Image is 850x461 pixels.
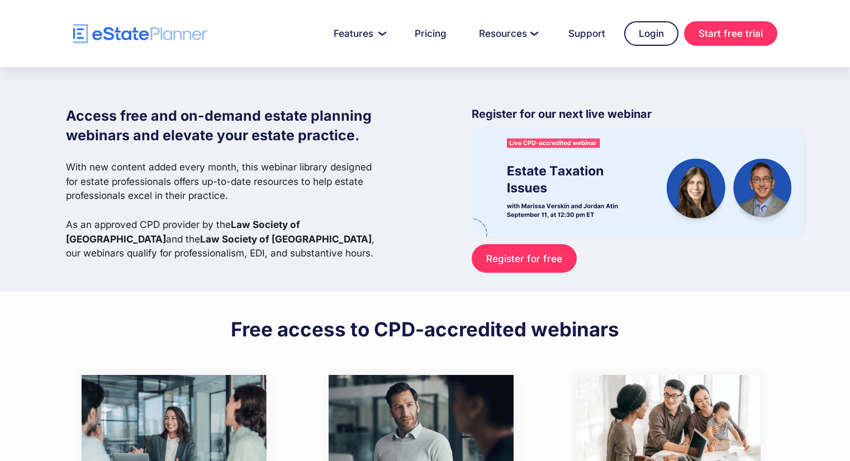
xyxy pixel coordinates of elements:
p: With new content added every month, this webinar library designed for estate professionals offers... [66,160,383,260]
a: Features [320,22,396,45]
p: Register for our next live webinar [472,106,804,127]
a: Pricing [401,22,460,45]
img: eState Academy webinar [472,127,804,236]
a: Support [555,22,619,45]
a: home [73,24,207,44]
a: Start free trial [684,21,777,46]
strong: Law Society of [GEOGRAPHIC_DATA] [200,233,372,245]
strong: Law Society of [GEOGRAPHIC_DATA] [66,218,300,245]
a: Register for free [472,244,576,273]
h1: Access free and on-demand estate planning webinars and elevate your estate practice. [66,106,383,145]
a: Login [624,21,678,46]
h2: Free access to CPD-accredited webinars [231,317,619,341]
a: Resources [466,22,549,45]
